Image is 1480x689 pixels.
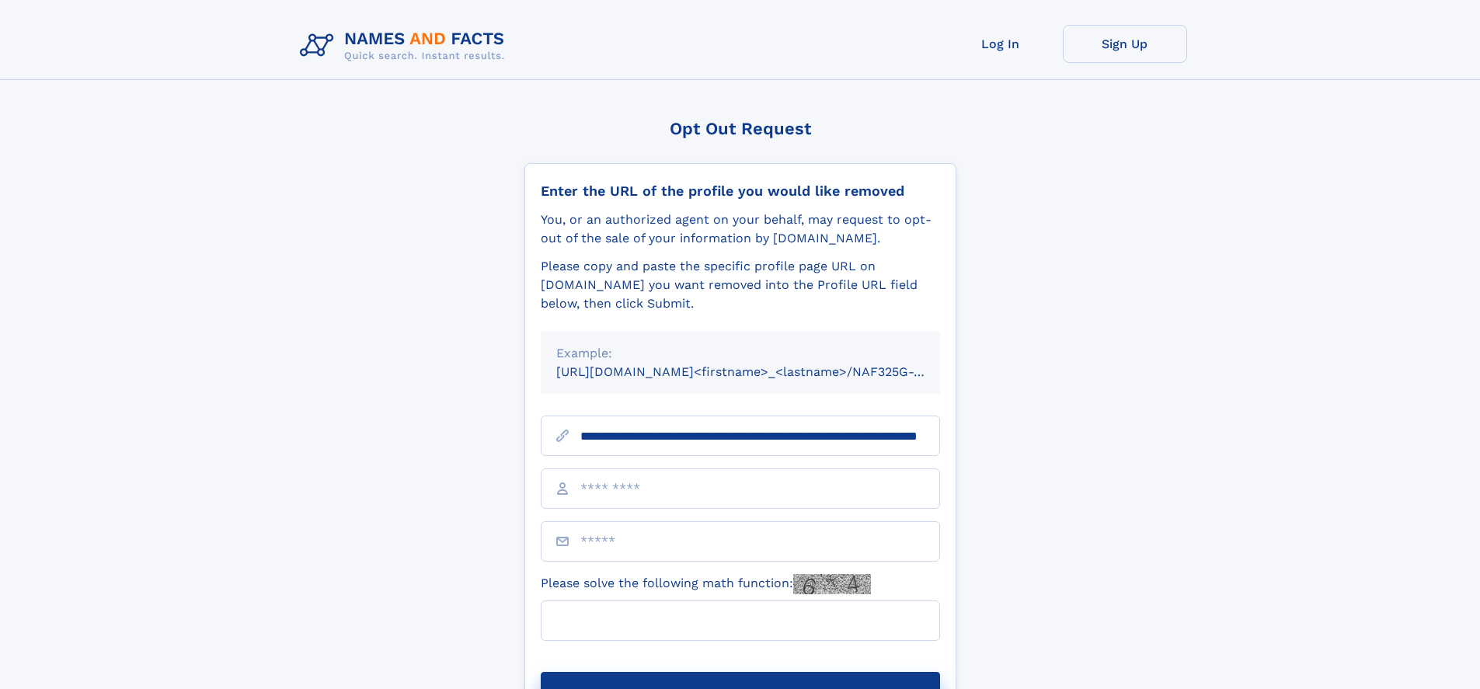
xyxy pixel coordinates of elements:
[1063,25,1187,63] a: Sign Up
[541,211,940,248] div: You, or an authorized agent on your behalf, may request to opt-out of the sale of your informatio...
[541,257,940,313] div: Please copy and paste the specific profile page URL on [DOMAIN_NAME] you want removed into the Pr...
[938,25,1063,63] a: Log In
[524,119,956,138] div: Opt Out Request
[541,183,940,200] div: Enter the URL of the profile you would like removed
[294,25,517,67] img: Logo Names and Facts
[556,364,970,379] small: [URL][DOMAIN_NAME]<firstname>_<lastname>/NAF325G-xxxxxxxx
[556,344,925,363] div: Example:
[541,574,871,594] label: Please solve the following math function:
